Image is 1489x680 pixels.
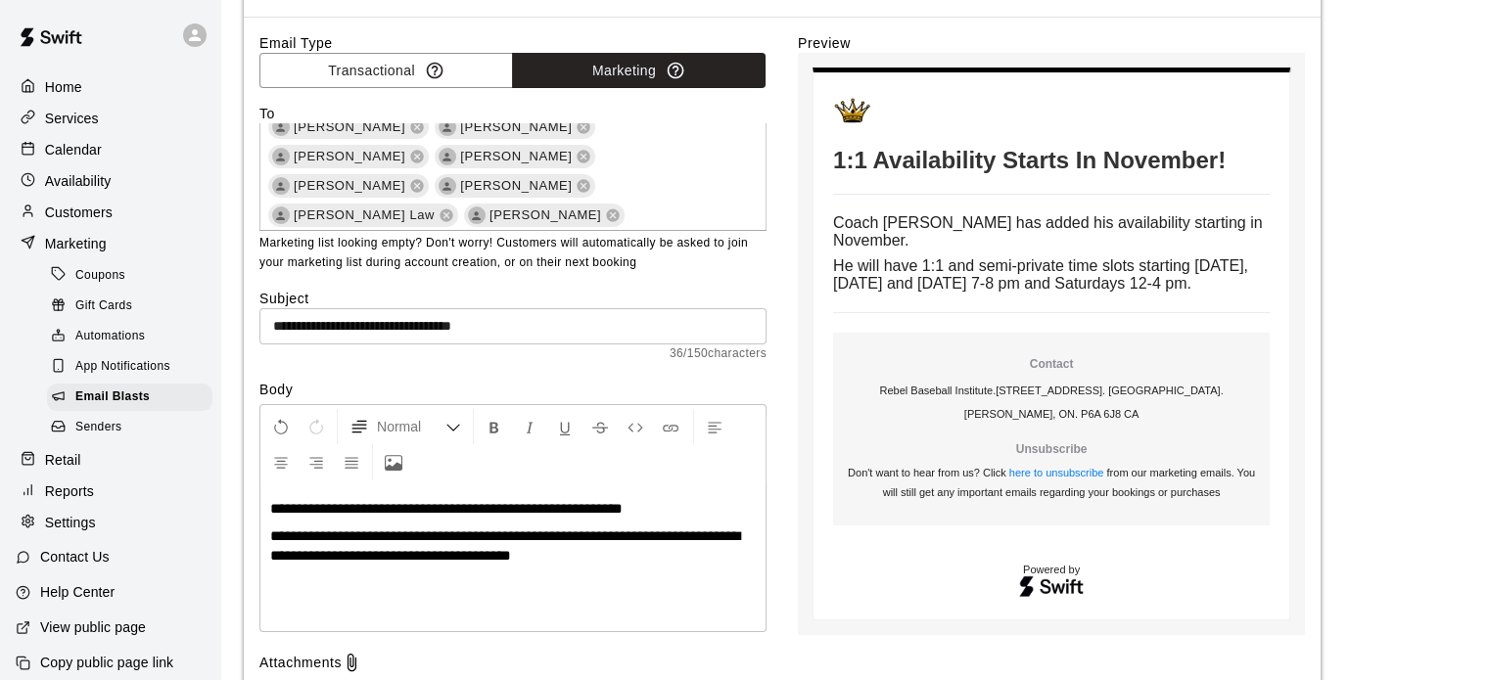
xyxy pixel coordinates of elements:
button: Format Bold [478,409,511,444]
button: Left Align [698,409,731,444]
span: [PERSON_NAME] [452,117,580,137]
button: Upload Image [377,444,410,479]
label: Body [259,380,767,399]
div: Attachments [259,653,767,672]
span: [PERSON_NAME] [452,176,580,196]
p: Contact Us [40,547,110,567]
button: Formatting Options [342,409,469,444]
span: Coupons [75,266,125,286]
div: Senders [47,414,212,441]
a: Services [16,104,205,133]
p: Services [45,109,99,128]
div: Email Blasts [47,384,212,411]
button: Insert Link [654,409,687,444]
a: here to unsubscribe [1009,467,1104,478]
p: Powered by [833,565,1270,575]
label: To [259,104,275,123]
button: Format Italics [513,409,546,444]
p: View public page [40,617,146,637]
span: 36 / 150 characters [259,344,767,364]
button: Justify Align [335,444,368,479]
p: Help Center [40,582,115,602]
span: Email Blasts [75,387,150,407]
p: Availability [45,171,112,191]
p: Marketing [45,234,107,253]
div: [PERSON_NAME] [435,115,595,139]
a: Coupons [47,260,220,291]
button: Center Align [264,444,298,479]
span: [PERSON_NAME] [286,117,413,137]
div: [PERSON_NAME] [464,204,625,227]
div: Hudson Law [272,206,290,224]
label: Email Type [259,33,767,53]
img: Swift logo [1018,573,1085,600]
span: [PERSON_NAME] Law [286,205,442,225]
p: Copy public page link [40,653,173,672]
span: He will have 1:1 and semi-private time slots starting [DATE], [DATE] and [DATE] 7-8 pm and Saturd... [833,257,1252,292]
a: App Notifications [47,352,220,383]
a: Senders [47,413,220,443]
div: [PERSON_NAME] [268,115,429,139]
div: [PERSON_NAME] [435,145,595,168]
a: Retail [16,445,205,475]
button: Undo [264,409,298,444]
p: Customers [45,203,113,222]
button: Insert Code [619,409,652,444]
div: App Notifications [47,353,212,381]
div: Wesley Fryia [272,148,290,165]
div: Coupons [47,262,212,290]
button: Redo [300,409,333,444]
p: Rebel Baseball Institute . [STREET_ADDRESS]. [GEOGRAPHIC_DATA]. [PERSON_NAME], ON. P6A 6J8 CA [841,379,1262,426]
a: Availability [16,166,205,196]
a: Reports [16,476,205,506]
label: Subject [259,289,767,308]
div: [PERSON_NAME] [268,174,429,198]
div: Jacob Law [468,206,486,224]
a: Automations [47,322,220,352]
a: Settings [16,508,205,537]
span: Gift Cards [75,296,132,316]
div: [PERSON_NAME] [435,174,595,198]
p: Marketing list looking empty? Don't worry! Customers will automatically be asked to join your mar... [259,234,767,273]
div: [PERSON_NAME] Law [268,204,458,227]
button: Transactional [259,53,513,89]
a: Gift Cards [47,291,220,321]
a: Email Blasts [47,383,220,413]
p: Calendar [45,140,102,159]
div: Thomas Hirvi [439,118,456,136]
button: Marketing [512,53,766,89]
p: Reports [45,481,94,501]
p: Home [45,77,82,97]
div: Gift Cards [47,293,212,320]
span: Automations [75,327,145,346]
div: Home [16,72,205,102]
a: Marketing [16,229,205,258]
span: Coach [PERSON_NAME] has added his availability starting in November. [833,214,1267,249]
button: Format Strikethrough [583,409,617,444]
div: Automations [47,323,212,350]
button: Format Underline [548,409,582,444]
div: Adam McDonald [272,177,290,195]
span: App Notifications [75,357,170,377]
p: Don't want to hear from us? Click from our marketing emails. You will still get any important ema... [841,463,1262,502]
p: Settings [45,513,96,532]
label: Preview [798,33,1305,53]
p: Unsubscribe [841,441,1262,458]
div: Jack O’Reilly [439,148,456,165]
span: [PERSON_NAME] [482,205,609,225]
div: Merrick Entwistle [439,177,456,195]
button: Right Align [300,444,333,479]
div: Evan Hirvi [272,118,290,136]
a: Calendar [16,135,205,164]
img: Rebel Baseball Institute [833,92,872,131]
span: [PERSON_NAME] [452,147,580,166]
a: Customers [16,198,205,227]
h1: 1:1 Availability Starts In November! [833,147,1270,174]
